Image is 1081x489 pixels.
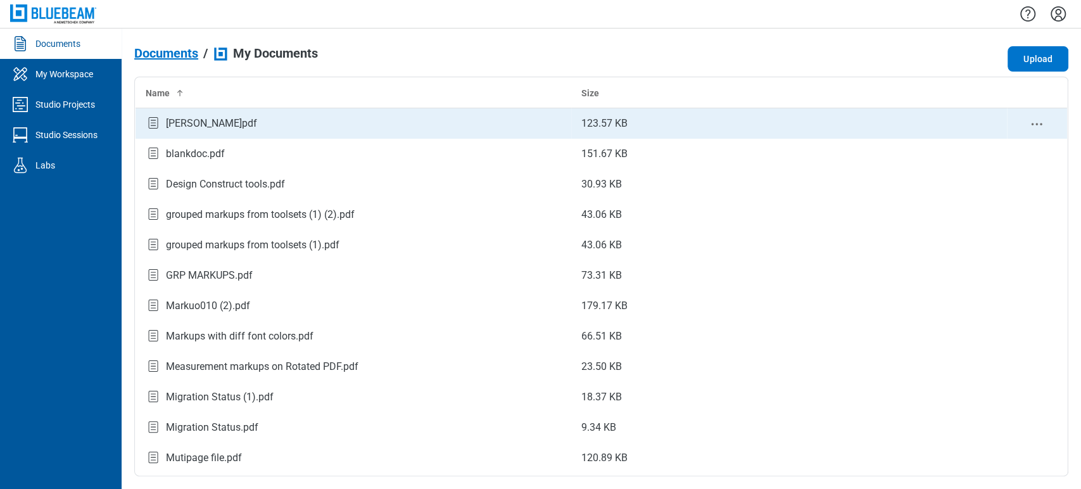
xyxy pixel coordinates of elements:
[1048,3,1068,25] button: Settings
[166,450,242,466] div: Mutipage file.pdf
[571,352,1007,382] td: 23.50 KB
[571,321,1007,352] td: 66.51 KB
[203,46,208,60] div: /
[571,291,1007,321] td: 179.17 KB
[571,200,1007,230] td: 43.06 KB
[166,359,358,374] div: Measurement markups on Rotated PDF.pdf
[166,146,225,162] div: blankdoc.pdf
[571,139,1007,169] td: 151.67 KB
[571,412,1007,443] td: 9.34 KB
[166,390,274,405] div: Migration Status (1).pdf
[571,169,1007,200] td: 30.93 KB
[35,159,55,172] div: Labs
[35,129,98,141] div: Studio Sessions
[166,238,339,253] div: grouped markups from toolsets (1).pdf
[10,4,96,23] img: Bluebeam, Inc.
[571,230,1007,260] td: 43.06 KB
[571,443,1007,473] td: 120.89 KB
[166,329,313,344] div: Markups with diff font colors.pdf
[233,46,318,60] span: My Documents
[146,87,561,99] div: Name
[166,207,355,222] div: grouped markups from toolsets (1) (2).pdf
[571,260,1007,291] td: 73.31 KB
[571,108,1007,139] td: 123.57 KB
[1029,117,1044,132] button: context-menu
[166,298,250,314] div: Markuo010 (2).pdf
[10,125,30,145] svg: Studio Sessions
[166,420,258,435] div: Migration Status.pdf
[571,382,1007,412] td: 18.37 KB
[10,94,30,115] svg: Studio Projects
[1008,46,1068,72] button: Upload
[35,98,95,111] div: Studio Projects
[581,87,997,99] div: Size
[35,37,80,50] div: Documents
[10,34,30,54] svg: Documents
[10,64,30,84] svg: My Workspace
[166,177,285,192] div: Design Construct tools.pdf
[10,155,30,175] svg: Labs
[134,46,198,60] span: Documents
[166,268,253,283] div: GRP MARKUPS.pdf
[166,116,257,131] div: [PERSON_NAME]pdf
[35,68,93,80] div: My Workspace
